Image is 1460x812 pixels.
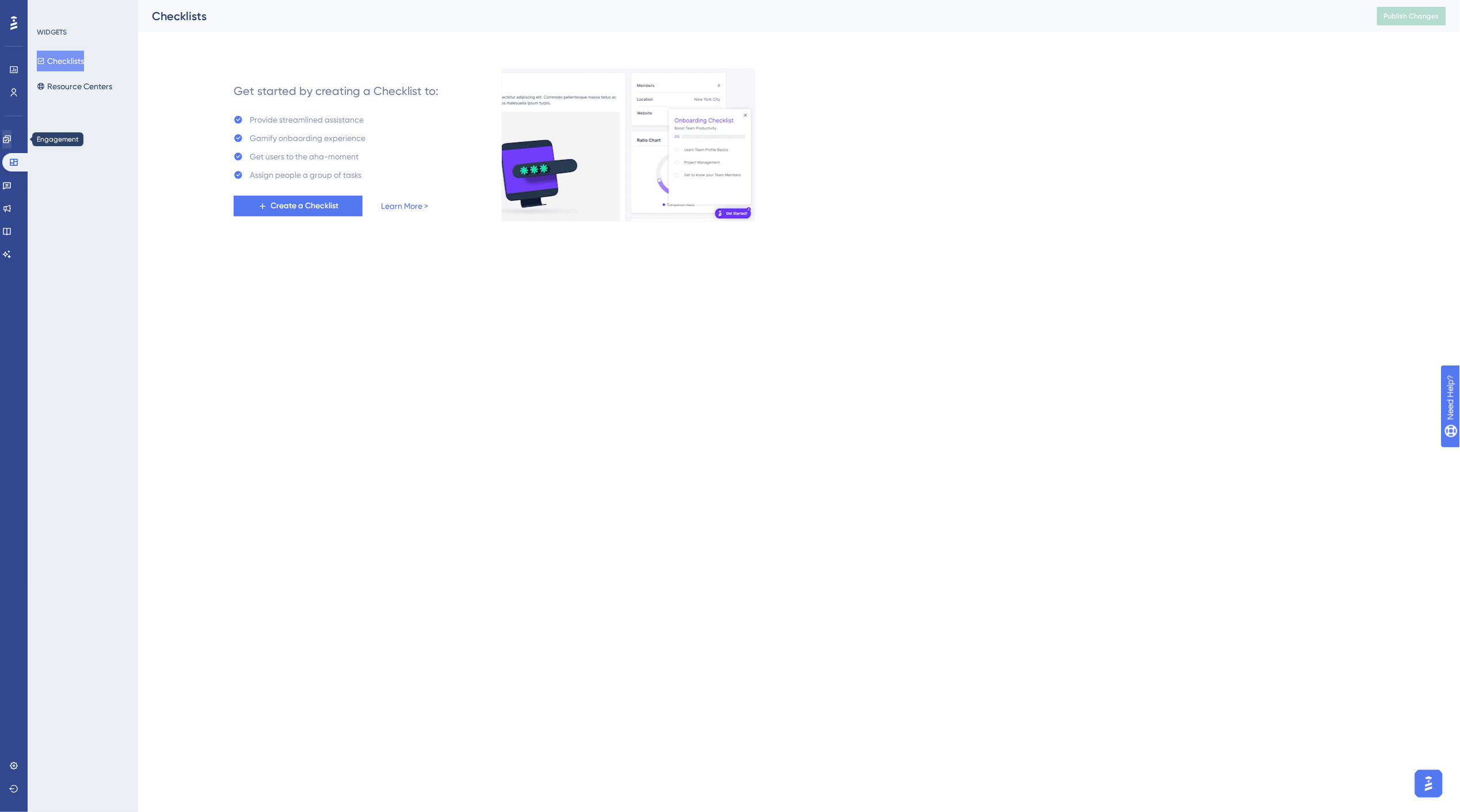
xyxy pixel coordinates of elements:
div: WIDGETS [37,28,67,37]
div: Gamify onbaording experience [250,131,365,145]
button: Resource Centers [37,76,112,97]
div: Assign people a group of tasks [250,168,361,182]
div: Get users to the aha-moment [250,150,359,163]
span: Need Help? [27,3,72,17]
button: Publish Changes [1377,7,1446,25]
a: Learn More > [381,199,428,213]
span: Publish Changes [1384,12,1439,21]
span: Create a Checklist [271,199,339,213]
button: Checklists [37,51,84,71]
iframe: UserGuiding AI Assistant Launcher [1412,767,1446,801]
div: Provide streamlined assistance [250,113,364,127]
div: Checklists [152,8,1348,24]
button: Create a Checklist [234,196,363,216]
div: Get started by creating a Checklist to: [234,83,439,99]
img: e28e67207451d1beac2d0b01ddd05b56.gif [501,68,756,222]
